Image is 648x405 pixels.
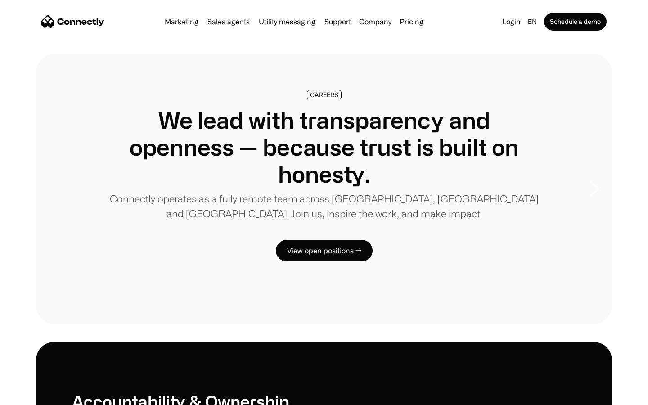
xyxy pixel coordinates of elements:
a: Schedule a demo [544,13,607,31]
div: en [524,15,542,28]
a: Login [499,15,524,28]
a: home [41,15,104,28]
div: CAREERS [310,91,338,98]
aside: Language selected: English [9,388,54,402]
div: Company [356,15,394,28]
div: 1 of 8 [36,54,612,324]
ul: Language list [18,389,54,402]
a: Utility messaging [255,18,319,25]
div: next slide [576,144,612,234]
p: Connectly operates as a fully remote team across [GEOGRAPHIC_DATA], [GEOGRAPHIC_DATA] and [GEOGRA... [108,191,540,221]
a: Pricing [396,18,427,25]
div: en [528,15,537,28]
div: carousel [36,54,612,324]
a: View open positions → [276,240,373,261]
a: Support [321,18,355,25]
div: Company [359,15,391,28]
a: Sales agents [204,18,253,25]
a: Marketing [161,18,202,25]
h1: We lead with transparency and openness — because trust is built on honesty. [108,107,540,188]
